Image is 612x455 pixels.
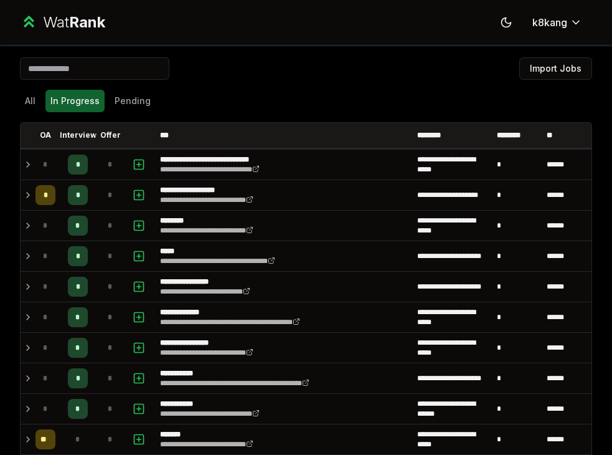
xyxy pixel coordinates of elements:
button: In Progress [45,90,105,112]
span: Rank [69,13,105,31]
button: Pending [110,90,156,112]
p: Interview [60,130,97,140]
button: Import Jobs [519,57,592,80]
span: k8kang [532,15,567,30]
button: k8kang [522,11,592,34]
button: All [20,90,40,112]
p: Offer [100,130,121,140]
div: Wat [43,12,105,32]
a: WatRank [20,12,105,32]
p: OA [40,130,51,140]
